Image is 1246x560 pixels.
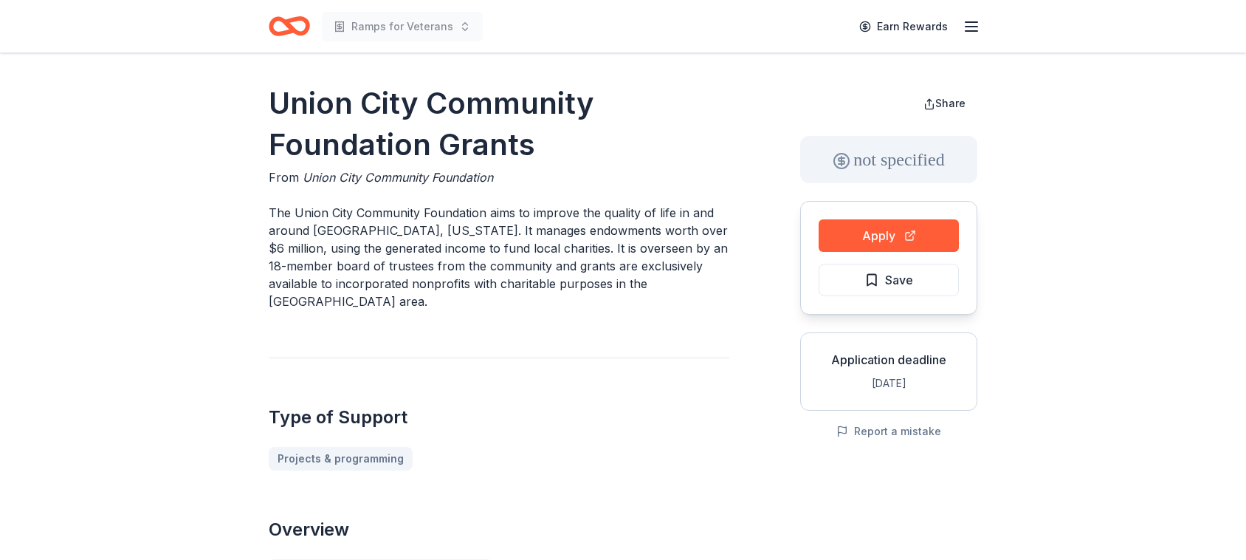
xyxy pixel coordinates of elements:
[303,170,493,185] span: Union City Community Foundation
[836,423,941,440] button: Report a mistake
[813,375,965,392] div: [DATE]
[912,89,977,118] button: Share
[269,518,729,542] h2: Overview
[850,13,957,40] a: Earn Rewards
[819,264,959,296] button: Save
[351,18,453,35] span: Ramps for Veterans
[322,12,483,41] button: Ramps for Veterans
[269,447,413,471] a: Projects & programming
[269,83,729,165] h1: Union City Community Foundation Grants
[269,9,310,44] a: Home
[813,351,965,369] div: Application deadline
[269,168,729,186] div: From
[269,204,729,310] p: The Union City Community Foundation aims to improve the quality of life in and around [GEOGRAPHIC...
[800,136,977,183] div: not specified
[269,406,729,429] h2: Type of Support
[935,97,966,109] span: Share
[885,270,913,290] span: Save
[819,219,959,252] button: Apply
